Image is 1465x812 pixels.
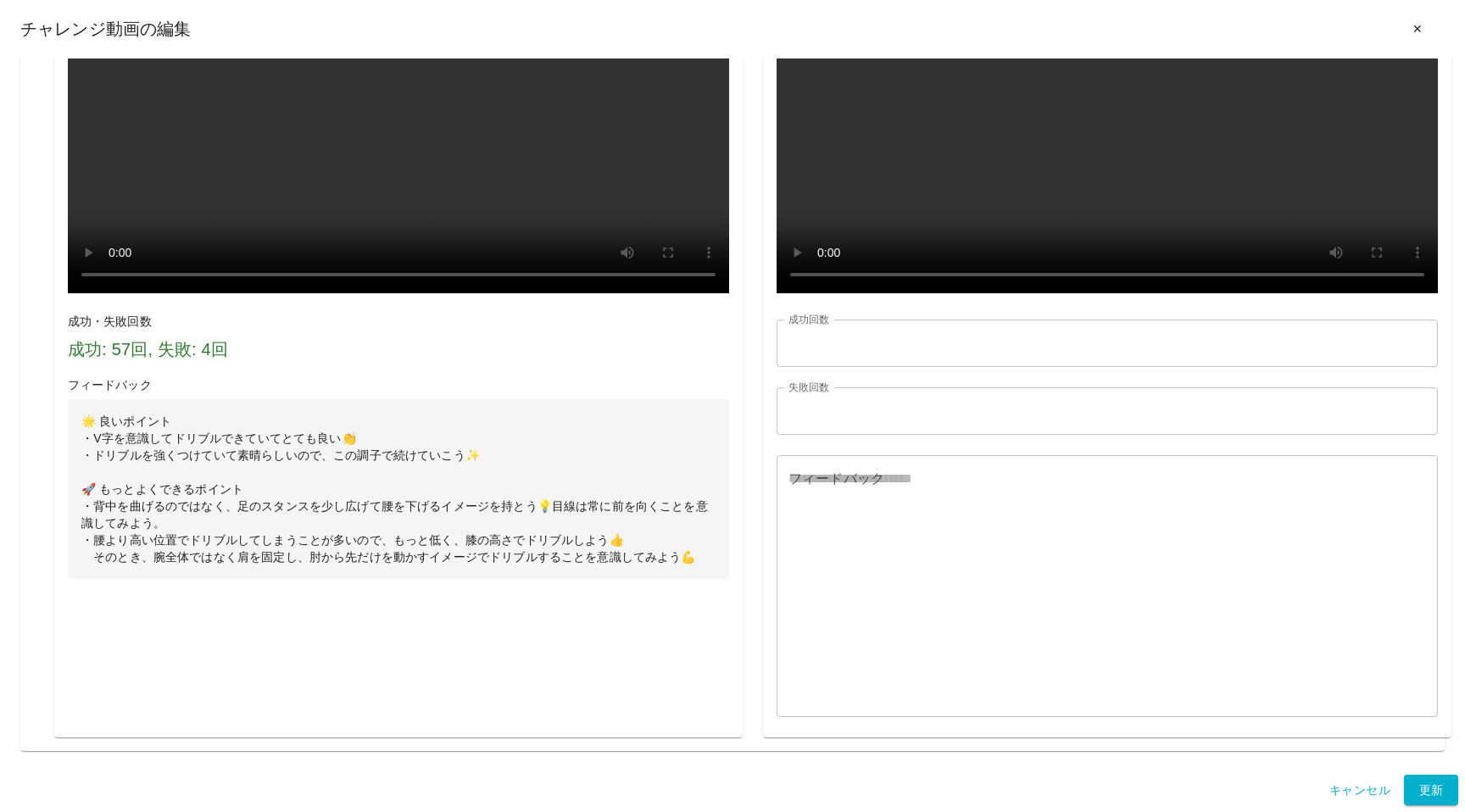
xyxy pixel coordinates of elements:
[788,380,829,394] label: 失敗回数
[1390,14,1445,45] button: ✕
[1323,775,1397,806] button: キャンセル
[68,399,729,579] p: 🌟 良いポイント ・V字を意識してドリブルできていてとても良い👏 ・ドリブルを強くつけていて素晴らしいので、この調子で続けていこう✨ 🚀 もっとよくできるポイント ・背中を曲げるのではなく、足の...
[1404,775,1458,806] button: 更新
[788,312,829,326] label: 成功回数
[68,376,729,395] h6: フィードバック
[68,336,729,363] h6: 成功: 57回, 失敗: 4回
[68,313,729,331] h6: 成功・失敗回数
[20,14,1445,45] div: チャレンジ動画の編集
